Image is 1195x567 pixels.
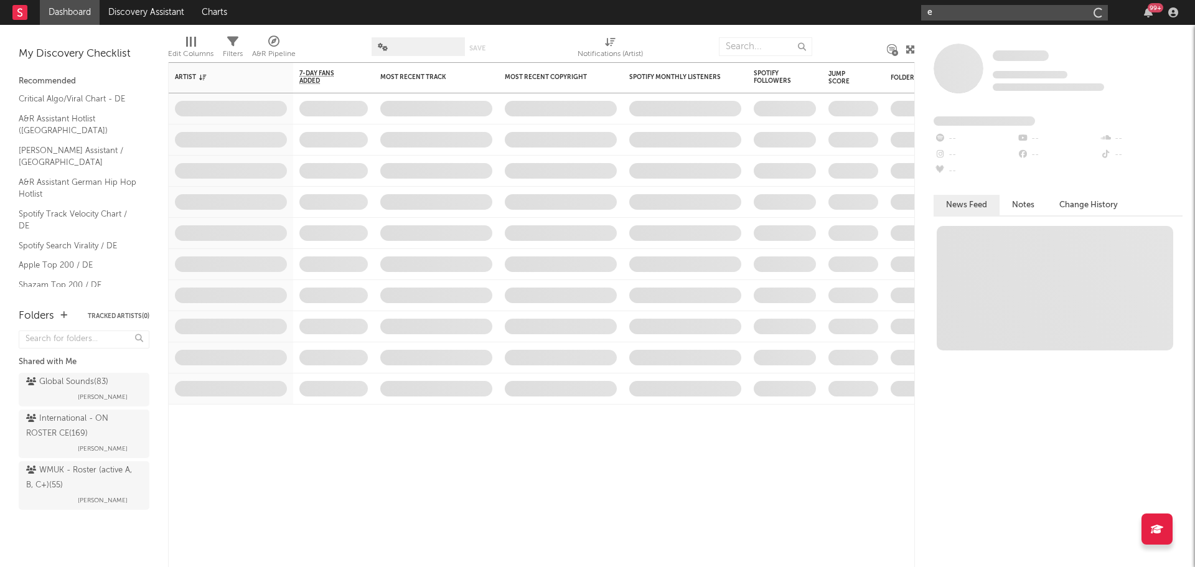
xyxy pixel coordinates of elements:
div: My Discovery Checklist [19,47,149,62]
div: Notifications (Artist) [578,47,643,62]
div: Filters [223,47,243,62]
a: Global Sounds(83)[PERSON_NAME] [19,373,149,406]
div: Global Sounds ( 83 ) [26,375,108,390]
span: Fans Added by Platform [934,116,1035,126]
a: Critical Algo/Viral Chart - DE [19,92,137,106]
div: Folders [19,309,54,324]
a: Some Artist [993,50,1049,62]
span: Tracking Since: [DATE] [993,71,1067,78]
span: [PERSON_NAME] [78,493,128,508]
button: News Feed [934,195,1000,215]
span: 0 fans last week [993,83,1104,91]
span: [PERSON_NAME] [78,441,128,456]
div: -- [1016,131,1099,147]
div: Shared with Me [19,355,149,370]
span: Some Artist [993,50,1049,61]
button: 99+ [1144,7,1153,17]
div: -- [934,131,1016,147]
div: -- [934,163,1016,179]
div: Recommended [19,74,149,89]
input: Search for artists [921,5,1108,21]
div: WMUK - Roster (active A, B, C+) ( 55 ) [26,463,139,493]
div: A&R Pipeline [252,47,296,62]
div: Most Recent Copyright [505,73,598,81]
a: Spotify Search Virality / DE [19,239,137,253]
div: Spotify Monthly Listeners [629,73,723,81]
div: -- [1100,147,1183,163]
button: Notes [1000,195,1047,215]
div: -- [1100,131,1183,147]
div: Notifications (Artist) [578,31,643,67]
a: WMUK - Roster (active A, B, C+)(55)[PERSON_NAME] [19,461,149,510]
div: Spotify Followers [754,70,797,85]
div: Filters [223,31,243,67]
div: 99 + [1148,3,1163,12]
a: Shazam Top 200 / DE [19,278,137,292]
button: Save [469,45,485,52]
input: Search for folders... [19,330,149,349]
div: Edit Columns [168,47,213,62]
div: Folders [891,74,984,82]
a: Apple Top 200 / DE [19,258,137,272]
div: -- [934,147,1016,163]
div: International - ON ROSTER CE ( 169 ) [26,411,139,441]
a: A&R Assistant Hotlist ([GEOGRAPHIC_DATA]) [19,112,137,138]
span: 7-Day Fans Added [299,70,349,85]
input: Search... [719,37,812,56]
button: Change History [1047,195,1130,215]
span: [PERSON_NAME] [78,390,128,405]
a: International - ON ROSTER CE(169)[PERSON_NAME] [19,410,149,458]
a: A&R Assistant German Hip Hop Hotlist [19,176,137,201]
a: Spotify Track Velocity Chart / DE [19,207,137,233]
div: Most Recent Track [380,73,474,81]
div: Artist [175,73,268,81]
div: A&R Pipeline [252,31,296,67]
div: Edit Columns [168,31,213,67]
button: Tracked Artists(0) [88,313,149,319]
div: -- [1016,147,1099,163]
a: [PERSON_NAME] Assistant / [GEOGRAPHIC_DATA] [19,144,137,169]
div: Jump Score [828,70,860,85]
